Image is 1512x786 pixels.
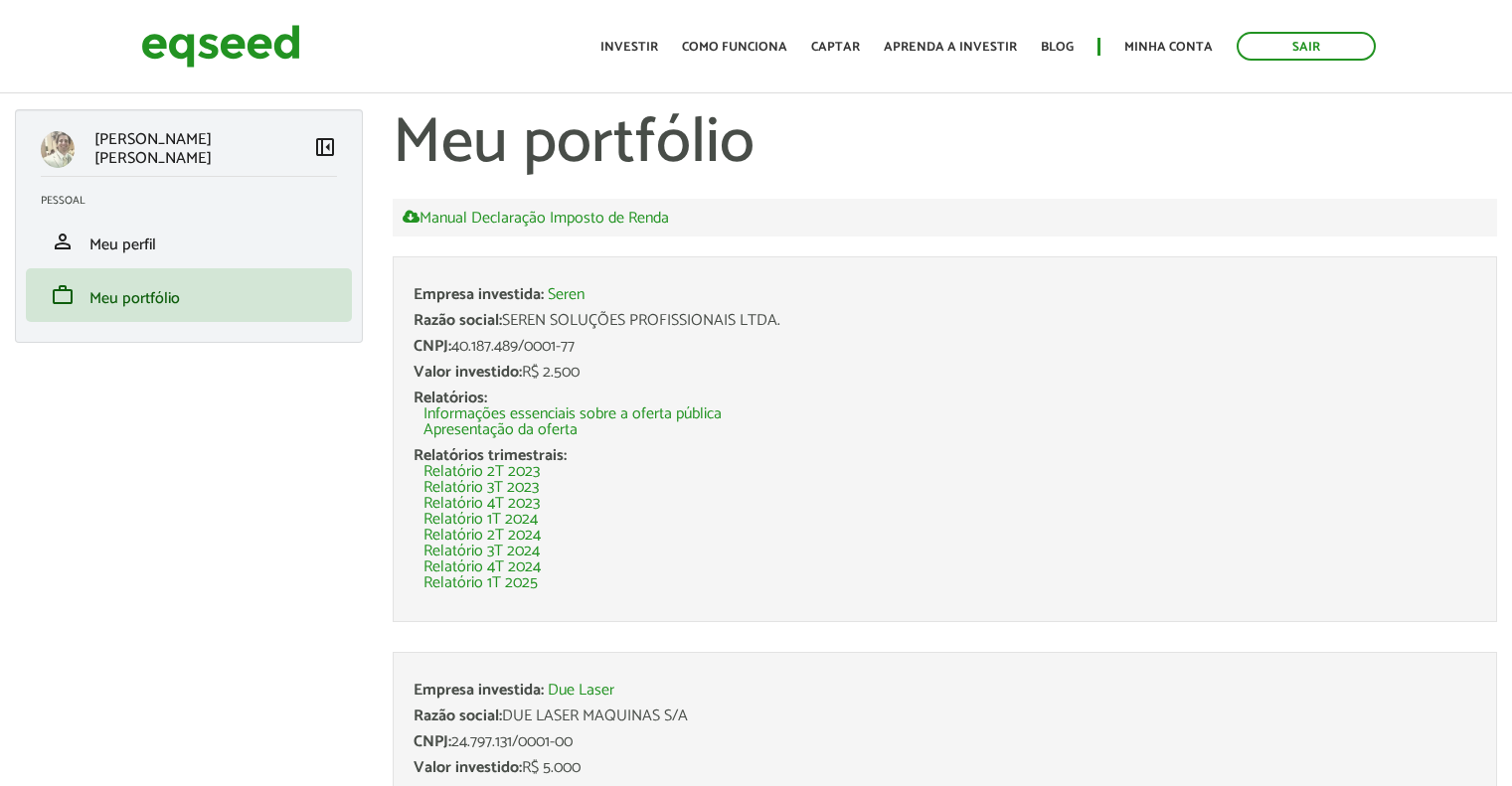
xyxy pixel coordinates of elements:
[414,281,544,308] span: Empresa investida:
[884,41,1017,54] a: Aprenda a investir
[423,528,541,544] a: Relatório 2T 2024
[414,333,451,360] span: CNPJ:
[414,708,1476,724] div: DUE LASER MAQUINAS S/A
[313,135,337,163] a: Colapsar menu
[414,365,1476,381] div: R$ 2.500
[41,283,337,307] a: workMeu portfólio
[548,683,614,699] a: Due Laser
[414,754,522,781] span: Valor investido:
[414,760,1476,776] div: R$ 5.000
[423,406,722,422] a: Informações essenciais sobre a oferta pública
[414,307,502,334] span: Razão social:
[423,496,540,512] a: Relatório 4T 2023
[26,215,352,268] li: Meu perfil
[41,230,337,253] a: personMeu perfil
[811,41,860,54] a: Captar
[414,677,544,704] span: Empresa investida:
[414,339,1476,355] div: 40.187.489/0001-77
[423,464,540,480] a: Relatório 2T 2023
[51,283,75,307] span: work
[414,313,1476,329] div: SEREN SOLUÇÕES PROFISSIONAIS LTDA.
[548,287,585,303] a: Seren
[423,575,538,591] a: Relatório 1T 2025
[89,232,156,258] span: Meu perfil
[414,728,451,755] span: CNPJ:
[414,385,487,411] span: Relatórios:
[682,41,787,54] a: Como funciona
[1237,32,1376,61] a: Sair
[414,734,1476,750] div: 24.797.131/0001-00
[423,559,541,575] a: Relatório 4T 2024
[393,109,1497,179] h1: Meu portfólio
[41,195,352,207] h2: Pessoal
[1041,41,1074,54] a: Blog
[94,130,313,168] p: [PERSON_NAME] [PERSON_NAME]
[600,41,658,54] a: Investir
[423,512,538,528] a: Relatório 1T 2024
[26,268,352,322] li: Meu portfólio
[89,285,180,312] span: Meu portfólio
[423,544,540,559] a: Relatório 3T 2024
[141,20,300,73] img: EqSeed
[313,135,337,159] span: left_panel_close
[403,209,669,227] a: Manual Declaração Imposto de Renda
[414,703,502,729] span: Razão social:
[423,422,578,438] a: Apresentação da oferta
[414,442,567,469] span: Relatórios trimestrais:
[414,359,522,386] span: Valor investido:
[423,480,539,496] a: Relatório 3T 2023
[1124,41,1213,54] a: Minha conta
[51,230,75,253] span: person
